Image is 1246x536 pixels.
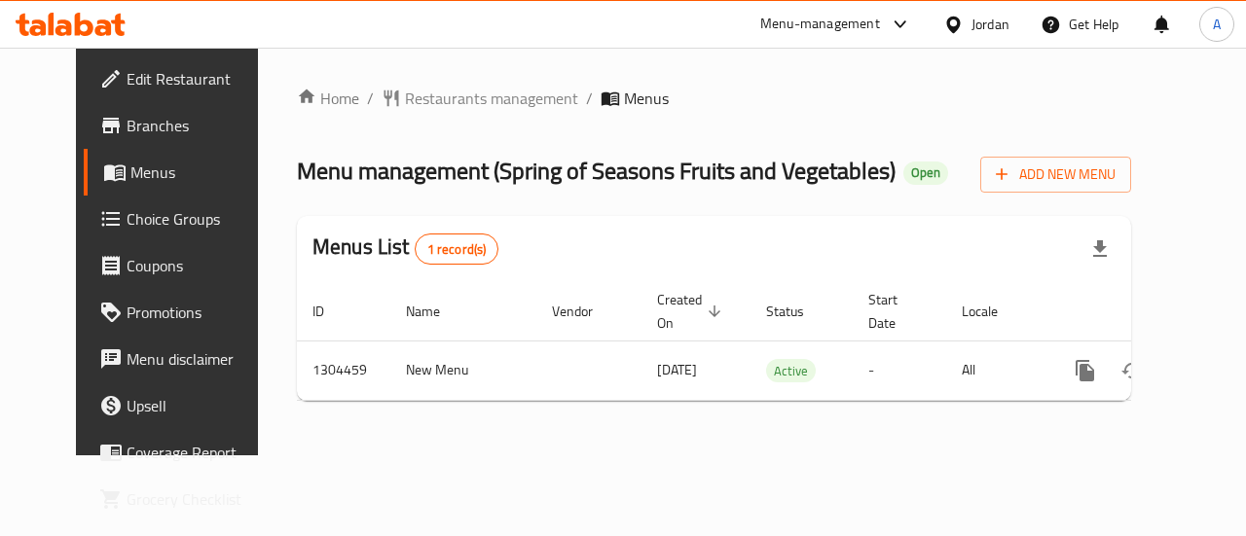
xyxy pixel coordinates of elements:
[84,242,284,289] a: Coupons
[84,336,284,382] a: Menu disclaimer
[297,340,390,400] td: 1304459
[84,196,284,242] a: Choice Groups
[130,161,269,184] span: Menus
[312,232,498,265] h2: Menus List
[127,394,269,417] span: Upsell
[766,359,816,382] div: Active
[416,240,498,259] span: 1 record(s)
[980,157,1131,193] button: Add New Menu
[127,114,269,137] span: Branches
[84,382,284,429] a: Upsell
[297,87,359,110] a: Home
[766,300,829,323] span: Status
[552,300,618,323] span: Vendor
[1109,347,1155,394] button: Change Status
[946,340,1046,400] td: All
[84,55,284,102] a: Edit Restaurant
[127,487,269,511] span: Grocery Checklist
[760,13,880,36] div: Menu-management
[84,102,284,149] a: Branches
[903,164,948,181] span: Open
[127,347,269,371] span: Menu disclaimer
[382,87,578,110] a: Restaurants management
[971,14,1009,35] div: Jordan
[996,162,1116,187] span: Add New Menu
[624,87,669,110] span: Menus
[406,300,465,323] span: Name
[657,357,697,382] span: [DATE]
[127,254,269,277] span: Coupons
[84,429,284,476] a: Coverage Report
[127,67,269,90] span: Edit Restaurant
[297,149,896,193] span: Menu management ( Spring of Seasons Fruits and Vegetables )
[297,87,1131,110] nav: breadcrumb
[415,233,499,265] div: Total records count
[962,300,1023,323] span: Locale
[1062,347,1109,394] button: more
[84,476,284,522] a: Grocery Checklist
[312,300,349,323] span: ID
[868,288,923,335] span: Start Date
[657,288,727,335] span: Created On
[586,87,593,110] li: /
[127,207,269,231] span: Choice Groups
[84,149,284,196] a: Menus
[390,340,536,400] td: New Menu
[367,87,374,110] li: /
[127,441,269,464] span: Coverage Report
[1213,14,1221,35] span: A
[84,289,284,336] a: Promotions
[903,161,948,185] div: Open
[766,360,816,382] span: Active
[853,340,946,400] td: -
[127,301,269,324] span: Promotions
[1077,226,1123,272] div: Export file
[405,87,578,110] span: Restaurants management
